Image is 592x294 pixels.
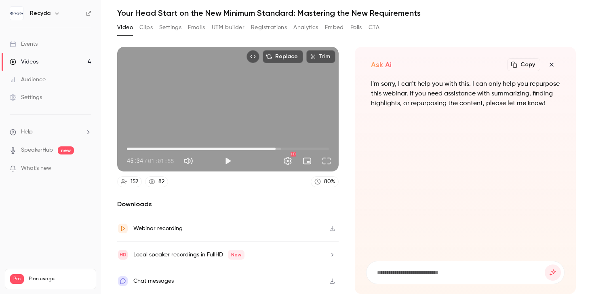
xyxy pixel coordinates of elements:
[127,157,143,165] span: 45:34
[10,40,38,48] div: Events
[371,60,392,70] h2: Ask Ai
[117,21,133,34] button: Video
[291,152,296,157] div: HD
[324,178,335,186] div: 80 %
[212,21,244,34] button: UTM builder
[507,58,540,71] button: Copy
[325,21,344,34] button: Embed
[10,7,23,20] img: Recyda
[263,50,303,63] button: Replace
[21,146,53,154] a: SpeakerHub
[371,79,560,108] p: I'm sorry, I can't help you with this. I can only help you repurpose this webinar. If you need as...
[311,176,339,187] a: 80%
[10,76,46,84] div: Audience
[133,250,244,260] div: Local speaker recordings in FullHD
[21,128,33,136] span: Help
[220,153,236,169] button: Play
[306,50,335,63] button: Trim
[350,21,362,34] button: Polls
[145,176,168,187] a: 82
[131,178,138,186] div: 152
[133,276,174,286] div: Chat messages
[117,8,576,18] h1: Your Head Start on the New Minimum Standard: Mastering the New Requirements
[148,157,174,165] span: 01:01:55
[30,9,51,17] h6: Recyda
[127,157,174,165] div: 45:34
[369,21,379,34] button: CTA
[251,21,287,34] button: Registrations
[293,21,318,34] button: Analytics
[139,21,153,34] button: Clips
[10,128,91,136] li: help-dropdown-opener
[29,276,91,282] span: Plan usage
[58,146,74,154] span: new
[10,58,38,66] div: Videos
[144,157,147,165] span: /
[82,165,91,172] iframe: Noticeable Trigger
[21,164,51,173] span: What's new
[180,153,196,169] button: Mute
[280,153,296,169] button: Settings
[10,93,42,102] div: Settings
[246,50,259,63] button: Embed video
[299,153,315,169] button: Turn on miniplayer
[318,153,335,169] button: Full screen
[158,178,164,186] div: 82
[188,21,205,34] button: Emails
[117,199,339,209] h2: Downloads
[117,176,142,187] a: 152
[10,274,24,284] span: Pro
[228,250,244,260] span: New
[133,224,183,233] div: Webinar recording
[159,21,181,34] button: Settings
